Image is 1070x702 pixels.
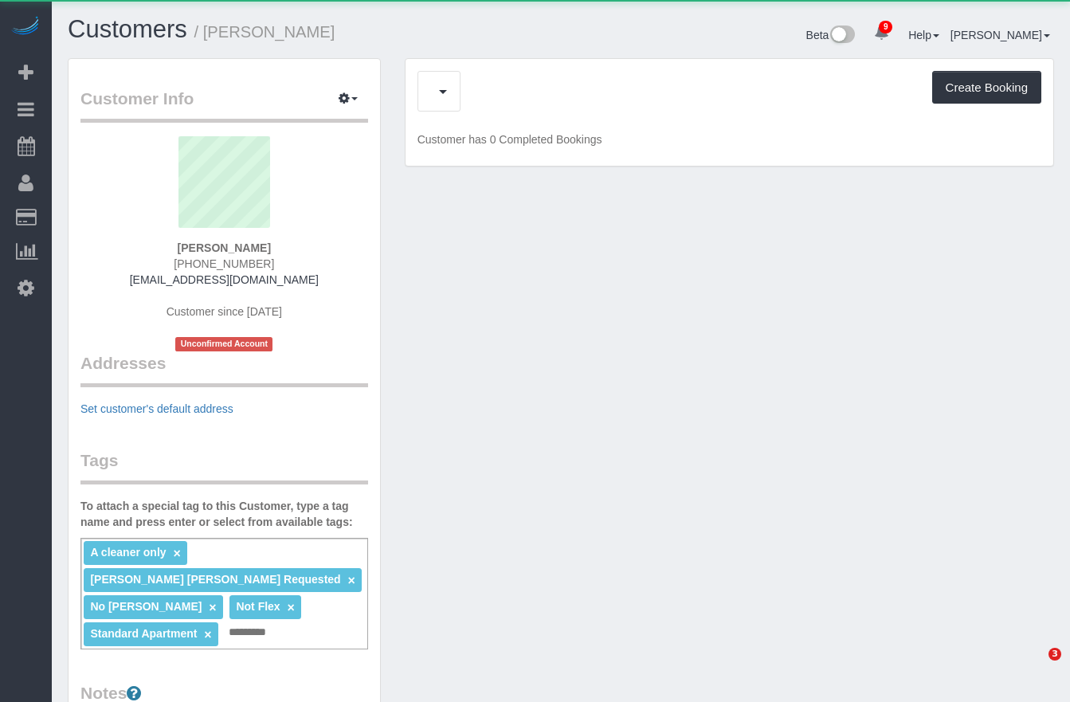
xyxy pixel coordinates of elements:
a: Set customer's default address [80,402,233,415]
span: [PHONE_NUMBER] [174,257,274,270]
span: [PERSON_NAME] [PERSON_NAME] Requested [90,573,340,586]
legend: Tags [80,449,368,484]
a: [PERSON_NAME] [950,29,1050,41]
legend: Customer Info [80,87,368,123]
img: New interface [829,25,855,46]
a: × [204,628,211,641]
a: Customers [68,15,187,43]
a: 9 [866,16,897,51]
a: [EMAIL_ADDRESS][DOMAIN_NAME] [130,273,319,286]
a: × [348,574,355,587]
span: Not Flex [236,600,280,613]
span: 9 [879,21,892,33]
span: Standard Apartment [90,627,197,640]
strong: [PERSON_NAME] [178,241,271,254]
label: To attach a special tag to this Customer, type a tag name and press enter or select from availabl... [80,498,368,530]
a: × [209,601,216,614]
span: No [PERSON_NAME] [90,600,202,613]
a: Help [908,29,939,41]
small: / [PERSON_NAME] [194,23,335,41]
a: Beta [806,29,856,41]
a: × [288,601,295,614]
p: Customer has 0 Completed Bookings [417,131,1041,147]
img: Automaid Logo [10,16,41,38]
span: A cleaner only [90,546,166,559]
span: Unconfirmed Account [175,337,272,351]
span: Customer since [DATE] [167,305,282,318]
a: × [173,547,180,560]
span: 3 [1048,648,1061,661]
button: Create Booking [932,71,1041,104]
iframe: Intercom live chat [1016,648,1054,686]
